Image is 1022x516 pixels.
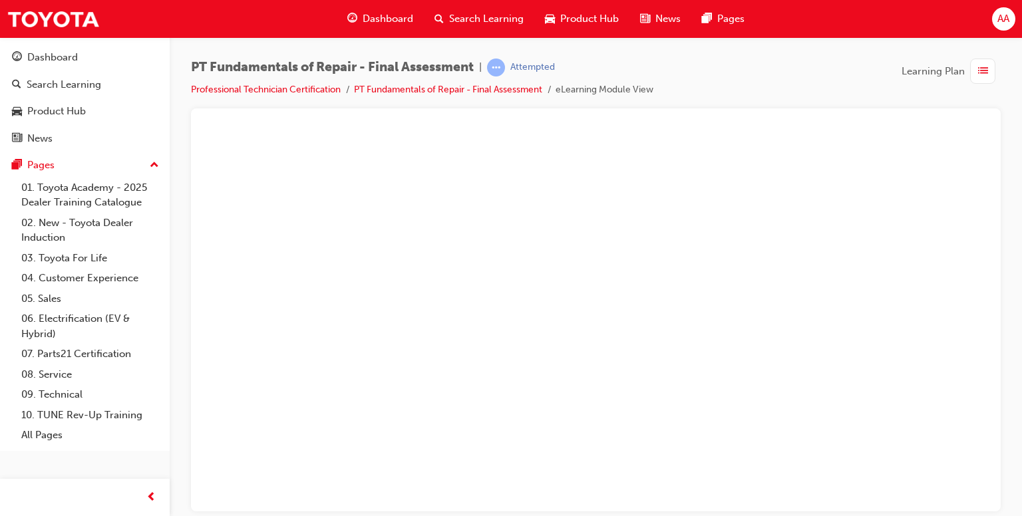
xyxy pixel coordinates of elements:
[16,213,164,248] a: 02. New - Toyota Dealer Induction
[12,106,22,118] span: car-icon
[27,104,86,119] div: Product Hub
[16,425,164,446] a: All Pages
[191,60,474,75] span: PT Fundamentals of Repair - Final Assessment
[510,61,555,74] div: Attempted
[12,133,22,145] span: news-icon
[902,64,965,79] span: Learning Plan
[5,153,164,178] button: Pages
[27,77,101,92] div: Search Learning
[978,63,988,80] span: list-icon
[27,50,78,65] div: Dashboard
[992,7,1015,31] button: AA
[146,489,156,506] span: prev-icon
[5,72,164,97] a: Search Learning
[354,84,542,95] a: PT Fundamentals of Repair - Final Assessment
[449,11,524,27] span: Search Learning
[150,157,159,174] span: up-icon
[16,344,164,364] a: 07. Parts21 Certification
[479,60,482,75] span: |
[640,11,650,27] span: news-icon
[424,5,534,33] a: search-iconSearch Learning
[655,11,681,27] span: News
[347,11,357,27] span: guage-icon
[7,4,100,34] img: Trak
[487,59,505,76] span: learningRecordVerb_ATTEMPT-icon
[27,131,53,146] div: News
[337,5,424,33] a: guage-iconDashboard
[5,126,164,151] a: News
[16,405,164,426] a: 10. TUNE Rev-Up Training
[16,309,164,344] a: 06. Electrification (EV & Hybrid)
[27,158,55,173] div: Pages
[560,11,619,27] span: Product Hub
[902,59,1001,84] button: Learning Plan
[997,11,1009,27] span: AA
[691,5,755,33] a: pages-iconPages
[12,160,22,172] span: pages-icon
[16,178,164,213] a: 01. Toyota Academy - 2025 Dealer Training Catalogue
[5,99,164,124] a: Product Hub
[12,79,21,91] span: search-icon
[545,11,555,27] span: car-icon
[16,268,164,289] a: 04. Customer Experience
[363,11,413,27] span: Dashboard
[717,11,745,27] span: Pages
[556,82,653,98] li: eLearning Module View
[434,11,444,27] span: search-icon
[5,43,164,153] button: DashboardSearch LearningProduct HubNews
[16,289,164,309] a: 05. Sales
[702,11,712,27] span: pages-icon
[191,84,341,95] a: Professional Technician Certification
[534,5,629,33] a: car-iconProduct Hub
[16,248,164,269] a: 03. Toyota For Life
[629,5,691,33] a: news-iconNews
[16,384,164,405] a: 09. Technical
[16,364,164,385] a: 08. Service
[5,45,164,70] a: Dashboard
[12,52,22,64] span: guage-icon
